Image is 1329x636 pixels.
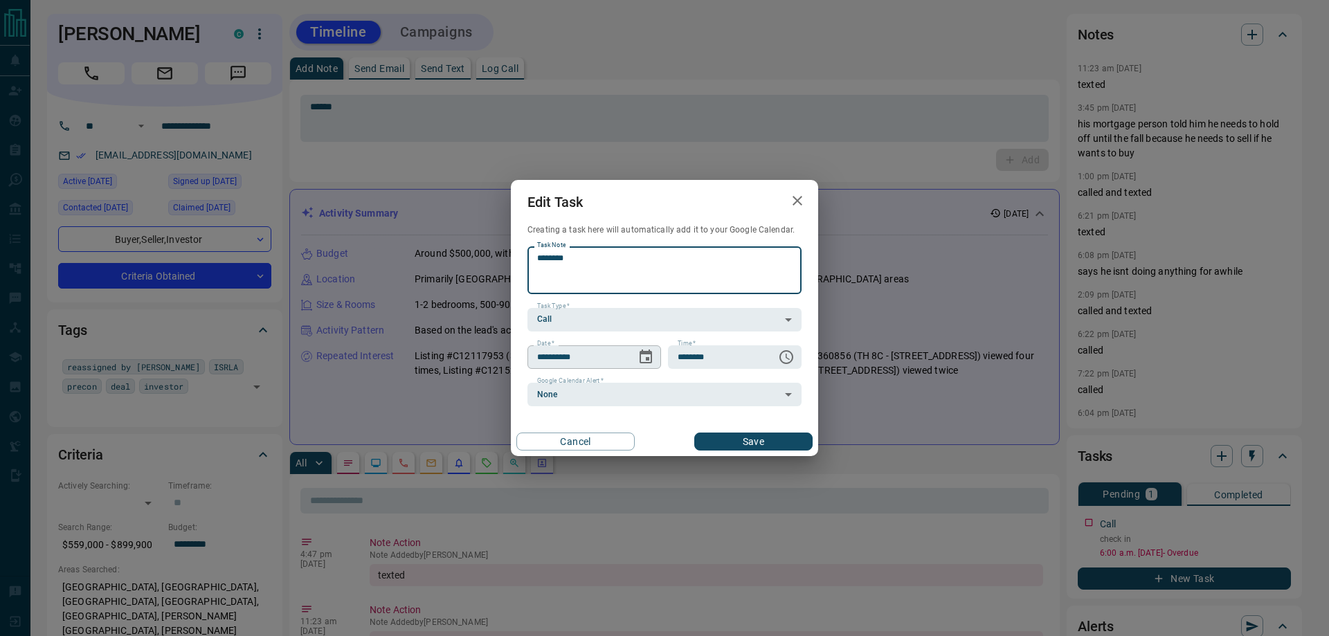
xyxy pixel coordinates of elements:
label: Date [537,339,554,348]
div: Call [527,308,802,331]
button: Choose date, selected date is Sep 16, 2025 [632,343,660,371]
button: Save [694,433,813,451]
h2: Edit Task [511,180,599,224]
button: Cancel [516,433,635,451]
div: None [527,383,802,406]
label: Task Note [537,241,566,250]
label: Time [678,339,696,348]
label: Google Calendar Alert [537,376,604,385]
p: Creating a task here will automatically add it to your Google Calendar. [527,224,802,236]
label: Task Type [537,302,570,311]
button: Choose time, selected time is 6:00 AM [772,343,800,371]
